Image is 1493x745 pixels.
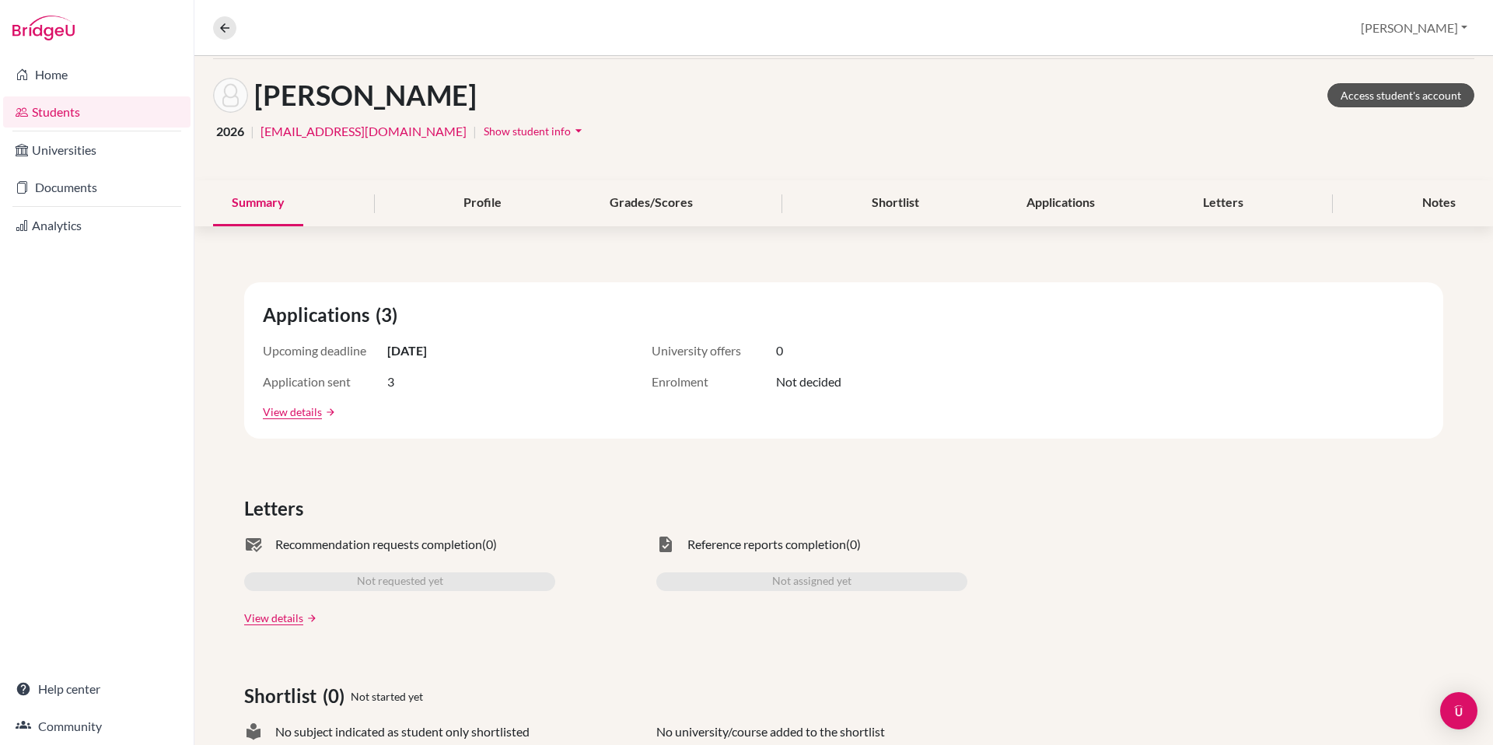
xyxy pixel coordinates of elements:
div: Open Intercom Messenger [1440,692,1477,729]
div: Profile [445,180,520,226]
div: Notes [1404,180,1474,226]
button: Show student infoarrow_drop_down [483,119,587,143]
h1: [PERSON_NAME] [254,79,477,112]
span: mark_email_read [244,535,263,554]
span: 2026 [216,122,244,141]
a: Help center [3,673,191,705]
span: [DATE] [387,341,427,360]
a: View details [244,610,303,626]
a: arrow_forward [303,613,317,624]
span: Applications [263,301,376,329]
span: (0) [482,535,497,554]
span: Not decided [776,372,841,391]
div: Summary [213,180,303,226]
a: Students [3,96,191,128]
span: Letters [244,495,309,523]
span: Enrolment [652,372,776,391]
div: Grades/Scores [591,180,712,226]
span: Not requested yet [357,572,443,591]
a: Documents [3,172,191,203]
span: 3 [387,372,394,391]
span: task [656,535,675,554]
a: Access student's account [1327,83,1474,107]
div: Letters [1184,180,1262,226]
img: Bridge-U [12,16,75,40]
span: Show student info [484,124,571,138]
span: Reference reports completion [687,535,846,554]
span: (3) [376,301,404,329]
span: Not assigned yet [772,572,851,591]
span: Application sent [263,372,387,391]
span: | [473,122,477,141]
span: | [250,122,254,141]
div: Shortlist [853,180,938,226]
span: (0) [846,535,861,554]
span: 0 [776,341,783,360]
a: View details [263,404,322,420]
a: Home [3,59,191,90]
span: Shortlist [244,682,323,710]
button: [PERSON_NAME] [1354,13,1474,43]
img: Elijah Weaver's avatar [213,78,248,113]
a: Universities [3,135,191,166]
a: Analytics [3,210,191,241]
a: arrow_forward [322,407,336,418]
span: Not started yet [351,688,423,705]
div: Applications [1008,180,1114,226]
span: Upcoming deadline [263,341,387,360]
span: University offers [652,341,776,360]
i: arrow_drop_down [571,123,586,138]
a: Community [3,711,191,742]
a: [EMAIL_ADDRESS][DOMAIN_NAME] [260,122,467,141]
span: Recommendation requests completion [275,535,482,554]
span: (0) [323,682,351,710]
